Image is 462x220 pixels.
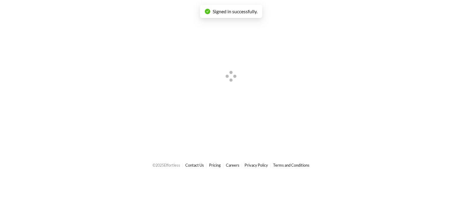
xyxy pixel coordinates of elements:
[213,8,257,14] span: Signed in successfully.
[245,163,268,168] a: Privacy Policy
[185,163,204,168] a: Contact Us
[273,163,310,168] a: Terms and Conditions
[209,163,221,168] a: Pricing
[226,163,239,168] a: Careers
[205,9,210,14] span: check-circle
[152,163,180,168] span: © 2025 Effortless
